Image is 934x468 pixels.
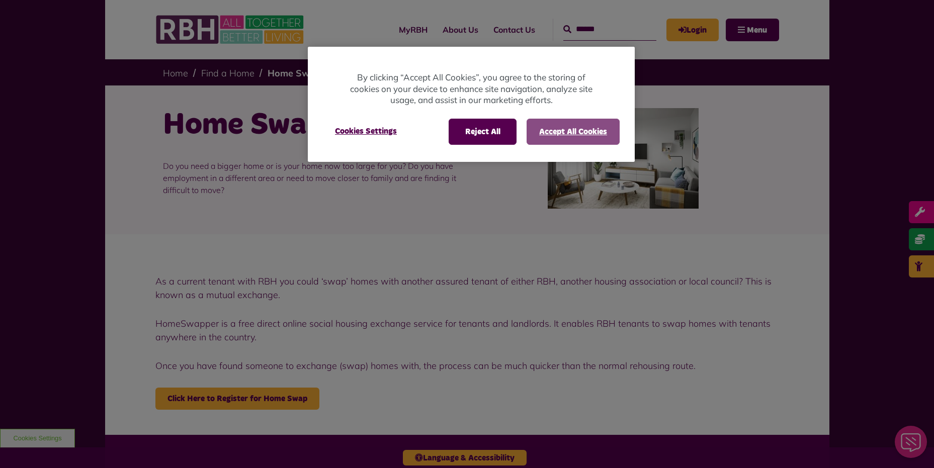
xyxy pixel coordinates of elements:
[348,72,595,106] p: By clicking “Accept All Cookies”, you agree to the storing of cookies on your device to enhance s...
[6,3,38,35] div: Close Web Assistant
[308,47,635,162] div: Cookie banner
[308,47,635,162] div: Privacy
[527,119,620,145] button: Accept All Cookies
[449,119,517,145] button: Reject All
[323,119,409,144] button: Cookies Settings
